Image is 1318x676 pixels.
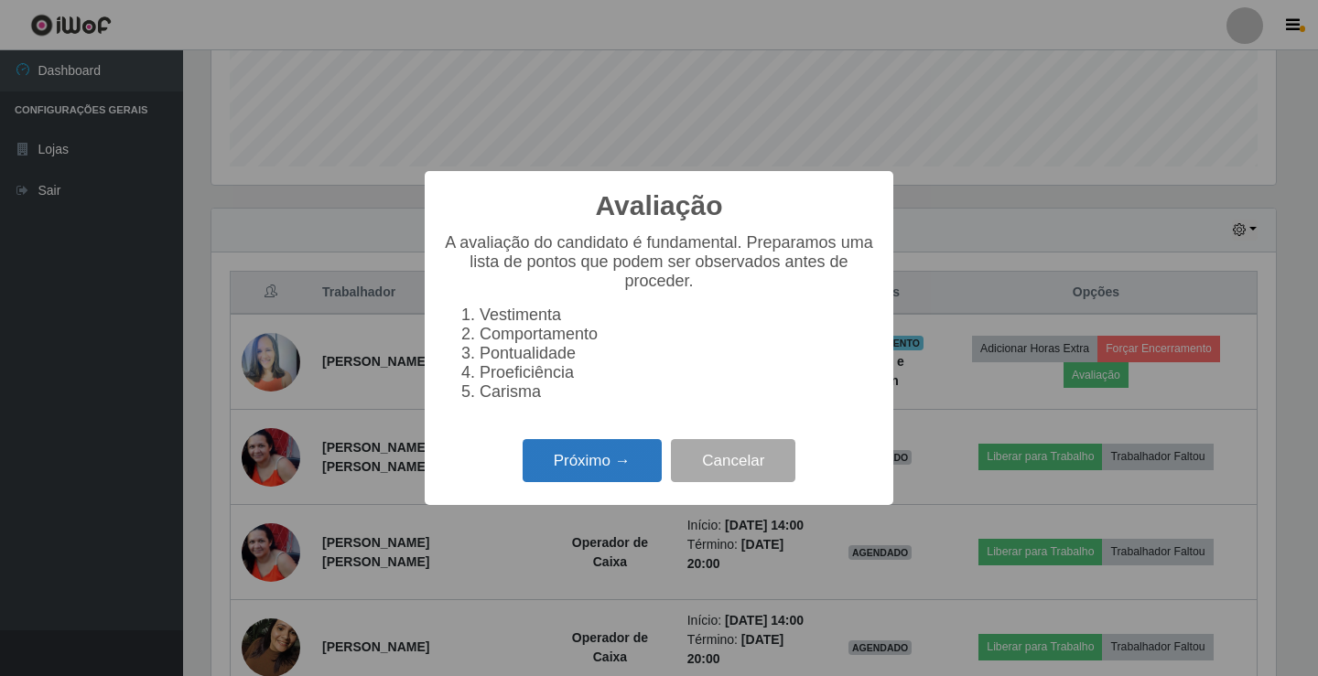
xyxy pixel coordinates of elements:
li: Vestimenta [480,306,875,325]
h2: Avaliação [596,189,723,222]
li: Proeficiência [480,363,875,382]
button: Próximo → [523,439,662,482]
li: Carisma [480,382,875,402]
li: Comportamento [480,325,875,344]
p: A avaliação do candidato é fundamental. Preparamos uma lista de pontos que podem ser observados a... [443,233,875,291]
button: Cancelar [671,439,795,482]
li: Pontualidade [480,344,875,363]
